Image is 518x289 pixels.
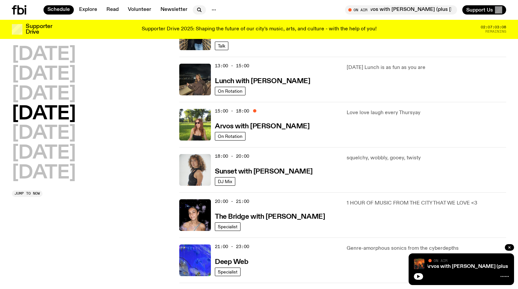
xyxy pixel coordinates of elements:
img: Tangela looks past her left shoulder into the camera with an inquisitive look. She is wearing a s... [179,154,211,186]
span: Jump to now [14,192,40,195]
h3: Supporter Drive [26,24,52,35]
a: Explore [75,5,101,15]
a: Talk [215,42,228,50]
button: Jump to now [12,190,43,197]
a: Specialist [215,222,241,231]
button: [DATE] [12,65,76,84]
span: On Rotation [218,88,243,93]
button: On AirArvos with [PERSON_NAME] (plus [PERSON_NAME] from 5pm!) [345,5,457,15]
span: On Air [434,258,447,263]
a: Volunteer [124,5,155,15]
a: On Rotation [215,87,245,95]
p: 1 HOUR OF MUSIC FROM THE CITY THAT WE LOVE <3 [347,199,506,207]
img: An abstract artwork, in bright blue with amorphous shapes, illustrated shimmers and small drawn c... [179,244,211,276]
span: 21:00 - 23:00 [215,243,249,250]
span: Support Us [466,7,493,13]
button: [DATE] [12,105,76,123]
a: Deep Web [215,257,248,266]
img: Izzy Page stands above looking down at Opera Bar. She poses in front of the Harbour Bridge in the... [179,64,211,95]
a: The Bridge with [PERSON_NAME] [215,212,325,220]
p: [DATE] Lunch is as fun as you are [347,64,506,72]
span: 13:00 - 15:00 [215,63,249,69]
button: [DATE] [12,46,76,64]
a: Arvos with [PERSON_NAME] [215,122,309,130]
a: DJ Mix [215,177,235,186]
a: On Rotation [215,132,245,141]
a: Sunset with [PERSON_NAME] [215,167,313,175]
p: Genre-amorphous sonics from the cyberdepths [347,244,506,252]
h3: Lunch with [PERSON_NAME] [215,78,310,85]
h3: The Bridge with [PERSON_NAME] [215,213,325,220]
span: 18:00 - 20:00 [215,153,249,159]
img: Lizzie Bowles is sitting in a bright green field of grass, with dark sunglasses and a black top. ... [179,109,211,141]
h3: Arvos with [PERSON_NAME] [215,123,309,130]
h3: Sunset with [PERSON_NAME] [215,168,313,175]
button: [DATE] [12,124,76,143]
a: Lunch with [PERSON_NAME] [215,77,310,85]
button: Support Us [462,5,506,15]
span: DJ Mix [218,179,232,184]
span: On Rotation [218,134,243,139]
button: [DATE] [12,85,76,104]
a: Read [102,5,123,15]
p: Supporter Drive 2025: Shaping the future of our city’s music, arts, and culture - with the help o... [142,26,377,32]
span: Talk [218,43,225,48]
h3: Deep Web [215,259,248,266]
p: Love love laugh every Thursyay [347,109,506,117]
span: 20:00 - 21:00 [215,198,249,205]
button: [DATE] [12,144,76,163]
span: 15:00 - 18:00 [215,108,249,114]
a: Schedule [43,5,74,15]
span: Remaining [485,30,506,33]
span: Specialist [218,269,238,274]
a: Specialist [215,268,241,276]
span: 02:07:03:08 [481,25,506,29]
p: squelchy, wobbly, gooey, twisty [347,154,506,162]
span: Specialist [218,224,238,229]
a: Newsletter [157,5,191,15]
button: [DATE] [12,164,76,182]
